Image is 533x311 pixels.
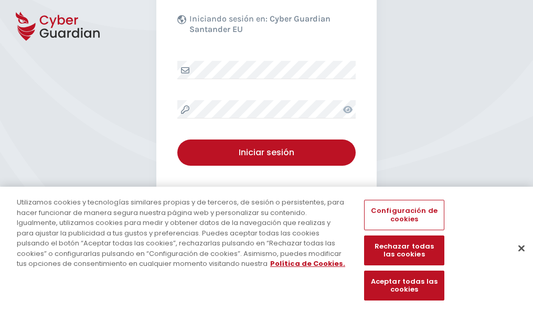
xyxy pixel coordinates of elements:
button: Configuración de cookies, Abre el cuadro de diálogo del centro de preferencias. [364,200,444,230]
a: Más información sobre su privacidad, se abre en una nueva pestaña [270,259,345,269]
button: Rechazar todas las cookies [364,235,444,265]
button: Cerrar [510,237,533,260]
div: Iniciar sesión [185,146,348,159]
button: Iniciar sesión [177,140,356,166]
div: Utilizamos cookies y tecnologías similares propias y de terceros, de sesión o persistentes, para ... [17,197,348,269]
button: Aceptar todas las cookies [364,271,444,301]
